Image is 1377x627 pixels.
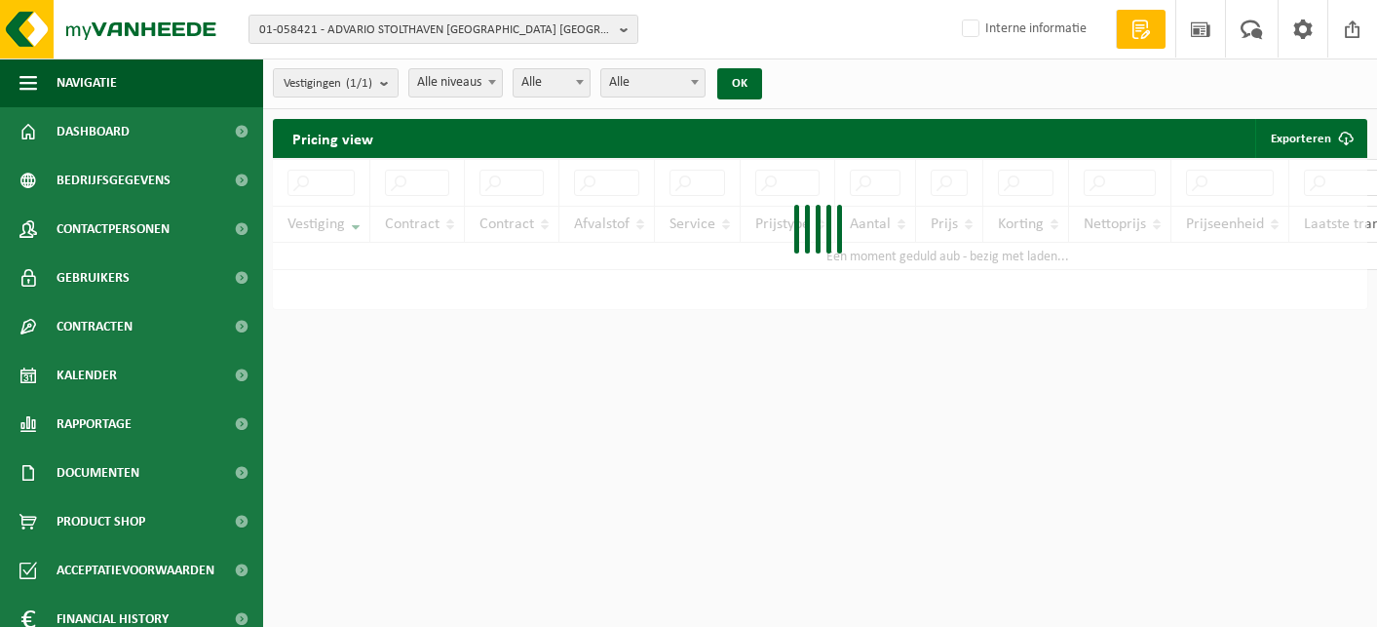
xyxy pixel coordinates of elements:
[273,68,399,98] button: Vestigingen(1/1)
[717,68,762,99] button: OK
[57,107,130,156] span: Dashboard
[408,68,503,98] span: Alle niveaus
[57,59,117,107] span: Navigatie
[1255,119,1365,158] button: Exporteren
[57,254,130,302] span: Gebruikers
[57,205,170,254] span: Contactpersonen
[514,69,590,97] span: Alle
[57,497,145,546] span: Product Shop
[57,400,132,449] span: Rapportage
[57,449,139,497] span: Documenten
[249,15,638,44] button: 01-058421 - ADVARIO STOLTHAVEN [GEOGRAPHIC_DATA] [GEOGRAPHIC_DATA] - 2040 [GEOGRAPHIC_DATA], [GEO...
[259,16,612,45] span: 01-058421 - ADVARIO STOLTHAVEN [GEOGRAPHIC_DATA] [GEOGRAPHIC_DATA] - 2040 [GEOGRAPHIC_DATA], [GEO...
[273,119,393,158] h2: Pricing view
[57,546,214,595] span: Acceptatievoorwaarden
[601,69,705,97] span: Alle
[57,351,117,400] span: Kalender
[284,69,372,98] span: Vestigingen
[346,77,372,90] count: (1/1)
[409,69,502,97] span: Alle niveaus
[600,68,706,98] span: Alle
[513,68,591,98] span: Alle
[57,302,133,351] span: Contracten
[958,15,1087,44] label: Interne informatie
[57,156,171,205] span: Bedrijfsgegevens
